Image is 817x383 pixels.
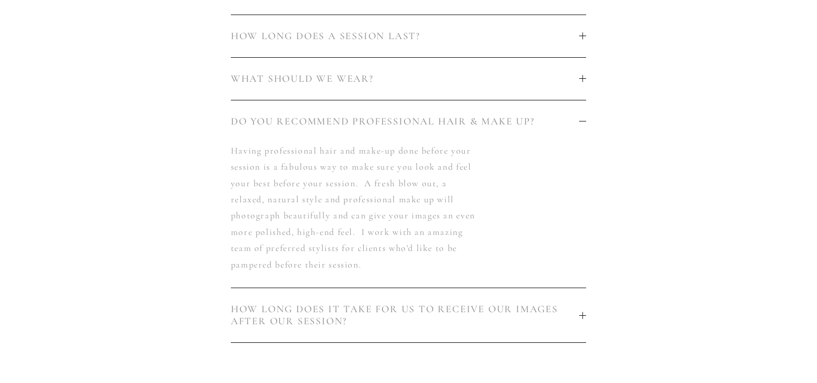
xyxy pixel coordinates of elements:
[231,288,587,342] button: HOW LONG DOES IT TAKE FOR US TO RECEIVE OUR IMAGES AFTER OUR SESSION?
[231,143,480,273] p: Having professional hair and make-up done before your session is a fabulous way to make sure you ...
[231,58,587,100] button: WHAT SHOULD WE WEAR?
[231,115,580,127] span: DO YOU RECOMMEND PROFESSIONAL HAIR & MAKE UP?
[231,73,580,85] span: WHAT SHOULD WE WEAR?
[231,303,580,327] span: HOW LONG DOES IT TAKE FOR US TO RECEIVE OUR IMAGES AFTER OUR SESSION?
[231,15,587,57] button: HOW LONG DOES A SESSION LAST?
[231,30,580,42] span: HOW LONG DOES A SESSION LAST?
[231,143,587,288] div: DO YOU RECOMMEND PROFESSIONAL HAIR & MAKE UP?
[231,100,587,143] button: DO YOU RECOMMEND PROFESSIONAL HAIR & MAKE UP?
